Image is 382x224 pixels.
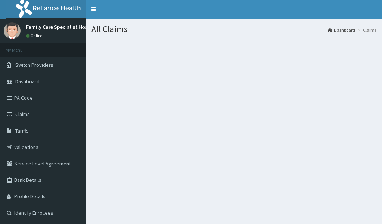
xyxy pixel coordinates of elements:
[356,27,376,33] li: Claims
[26,24,133,29] p: Family Care Specialist Hospital and Maternity
[91,24,376,34] h1: All Claims
[15,62,53,68] span: Switch Providers
[15,111,30,118] span: Claims
[15,78,40,85] span: Dashboard
[4,22,21,39] img: User Image
[328,27,355,33] a: Dashboard
[15,127,29,134] span: Tariffs
[26,33,44,38] a: Online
